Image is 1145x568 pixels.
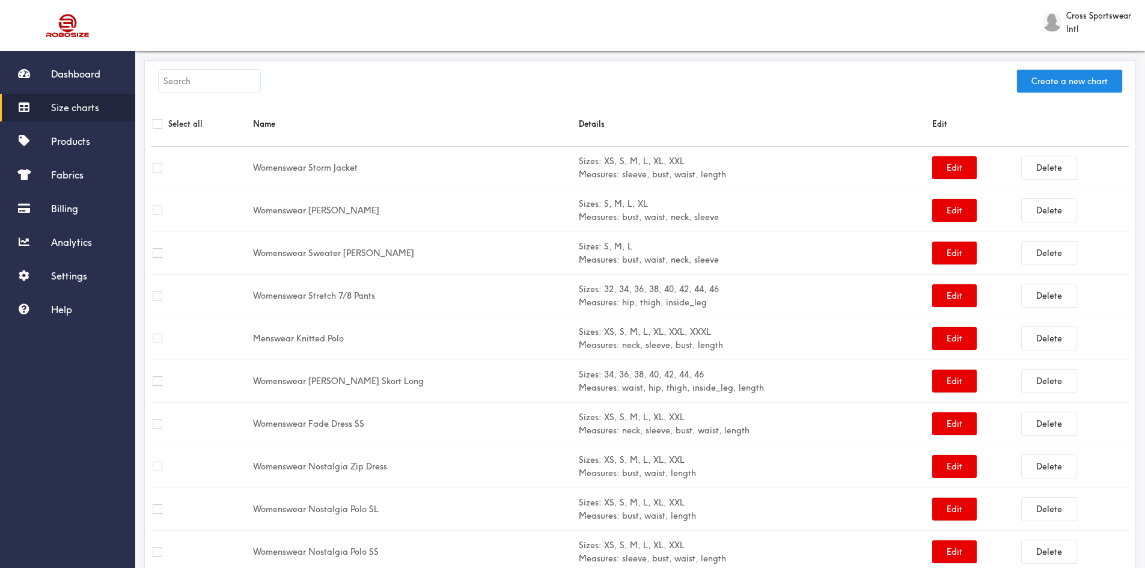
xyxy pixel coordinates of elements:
[1022,455,1076,478] button: Delete
[577,445,930,488] td: XS, S, M, L, XL, XXL bust, waist, length
[579,369,602,380] b: Sizes:
[1022,540,1076,563] button: Delete
[577,102,930,147] th: Details
[251,360,578,403] td: Womenswear [PERSON_NAME] Skort Long
[251,445,578,488] td: Womenswear Nostalgia Zip Dress
[1022,199,1076,222] button: Delete
[932,199,977,222] button: Edit
[51,203,78,215] span: Billing
[577,189,930,232] td: S, M, L, XL bust, waist, neck, sleeve
[579,510,620,521] b: Measures:
[1017,70,1122,93] button: Create a new chart
[932,284,977,307] button: Edit
[932,498,977,521] button: Edit
[579,454,602,465] b: Sizes:
[51,68,100,80] span: Dashboard
[932,242,977,264] button: Edit
[251,102,578,147] th: Name
[577,232,930,275] td: S, M, L bust, waist, neck, sleeve
[251,275,578,317] td: Womenswear Stretch 7/8 Pants
[251,488,578,531] td: Womenswear Nostalgia Polo SL
[1022,412,1076,435] button: Delete
[579,169,620,180] b: Measures:
[1022,498,1076,521] button: Delete
[1022,242,1076,264] button: Delete
[51,304,72,316] span: Help
[251,317,578,360] td: Menswear Knitted Polo
[251,403,578,445] td: Womenswear Fade Dress SS
[579,553,620,564] b: Measures:
[577,147,930,189] td: XS, S, M, L, XL, XXL sleeve, bust, waist, length
[1022,327,1076,350] button: Delete
[251,147,578,189] td: Womenswear Storm Jacket
[579,241,602,252] b: Sizes:
[579,254,620,265] b: Measures:
[251,189,578,232] td: Womenswear [PERSON_NAME]
[168,117,203,130] label: Select all
[577,360,930,403] td: 34, 36, 38, 40, 42, 44, 46 waist, hip, thigh, inside_leg, length
[579,382,620,393] b: Measures:
[932,412,977,435] button: Edit
[23,9,113,42] img: Robosize
[51,102,99,114] span: Size charts
[51,135,90,147] span: Products
[579,540,602,551] b: Sizes:
[577,275,930,317] td: 32, 34, 36, 38, 40, 42, 44, 46 hip, thigh, inside_leg
[579,326,602,337] b: Sizes:
[579,468,620,478] b: Measures:
[51,236,92,248] span: Analytics
[159,70,260,93] input: Search
[577,403,930,445] td: XS, S, M, L, XL, XXL neck, sleeve, bust, waist, length
[1022,284,1076,307] button: Delete
[51,270,87,282] span: Settings
[577,488,930,531] td: XS, S, M, L, XL, XXL bust, waist, length
[51,169,84,181] span: Fabrics
[579,412,602,423] b: Sizes:
[579,212,620,222] b: Measures:
[579,198,602,209] b: Sizes:
[930,102,1129,147] th: Edit
[577,317,930,360] td: XS, S, M, L, XL, XXL, XXXL neck, sleeve, bust, length
[1022,370,1076,392] button: Delete
[579,297,620,308] b: Measures:
[1022,156,1076,179] button: Delete
[932,327,977,350] button: Edit
[932,156,977,179] button: Edit
[579,156,602,166] b: Sizes:
[579,425,620,436] b: Measures:
[932,455,977,478] button: Edit
[579,340,620,350] b: Measures:
[579,497,602,508] b: Sizes:
[932,540,977,563] button: Edit
[251,232,578,275] td: Womenswear Sweater [PERSON_NAME]
[1066,9,1133,35] span: Cross Sportswear Intl
[932,370,977,392] button: Edit
[579,284,602,295] b: Sizes:
[1043,13,1061,32] img: Cross Sportswear Intl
